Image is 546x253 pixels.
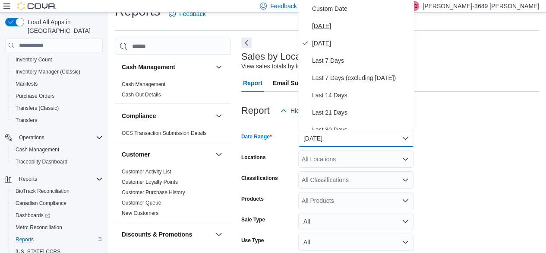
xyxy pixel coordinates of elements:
span: Inventory Count [16,56,52,63]
span: Last 7 Days [312,55,410,66]
span: Cash Management [12,144,103,155]
span: BioTrack Reconciliation [12,186,103,196]
span: Inventory Count [12,54,103,65]
span: Purchase Orders [12,91,103,101]
span: Metrc Reconciliation [12,222,103,233]
span: Canadian Compliance [12,198,103,208]
button: Operations [16,132,48,143]
span: Reports [12,234,103,245]
button: Open list of options [402,156,409,163]
button: Customer [122,150,212,159]
button: Compliance [214,111,224,121]
button: Hide Parameters [277,102,339,119]
div: View sales totals by location and day for a specified date range. [241,62,411,71]
a: Canadian Compliance [12,198,70,208]
a: Dashboards [12,210,54,221]
span: Customer Loyalty Points [122,179,178,186]
a: BioTrack Reconciliation [12,186,73,196]
span: Manifests [12,79,103,89]
span: Dashboards [16,212,50,219]
a: Cash Management [122,81,165,87]
span: Cash Out Details [122,91,161,98]
span: Transfers (Classic) [16,105,59,112]
a: Transfers [12,115,41,125]
a: Metrc Reconciliation [12,222,66,233]
a: Customer Activity List [122,169,171,175]
a: Customer Purchase History [122,189,185,195]
button: Reports [9,234,106,246]
button: Inventory Manager (Classic) [9,66,106,78]
span: Inventory Manager (Classic) [16,68,80,75]
button: Traceabilty Dashboard [9,156,106,168]
a: Reports [12,234,37,245]
button: Operations [2,131,106,144]
button: Reports [16,174,41,184]
span: Last 14 Days [312,90,410,100]
span: Reports [16,236,34,243]
span: Report [243,74,262,92]
span: Reports [19,176,37,183]
button: Transfers (Classic) [9,102,106,114]
span: Operations [19,134,44,141]
span: Canadian Compliance [16,200,66,207]
a: Traceabilty Dashboard [12,157,71,167]
span: BioTrack Reconciliation [16,188,69,195]
button: Discounts & Promotions [122,230,212,239]
span: Transfers [16,117,37,124]
button: [DATE] [298,130,414,147]
a: New Customers [122,210,158,216]
label: Classifications [241,175,278,182]
div: Michael-3649 Morefield [409,1,419,11]
a: Inventory Manager (Classic) [12,67,84,77]
span: Inventory Manager (Classic) [12,67,103,77]
button: All [298,213,414,230]
label: Sale Type [241,216,265,223]
button: Next [241,38,252,48]
button: Canadian Compliance [9,197,106,209]
button: Discounts & Promotions [214,229,224,240]
span: Feedback [179,10,205,18]
span: [DATE] [312,38,410,48]
span: Feedback [270,2,297,10]
span: Metrc Reconciliation [16,224,62,231]
a: Manifests [12,79,41,89]
a: OCS Transaction Submission Details [122,130,207,136]
a: Inventory Count [12,54,56,65]
span: Last 30 Days [312,125,410,135]
span: Email Subscription [273,74,328,92]
h3: Sales by Location per Day [241,51,352,62]
a: Cash Management [12,144,63,155]
label: Use Type [241,237,264,244]
img: Cova [17,2,56,10]
button: Open list of options [402,197,409,204]
button: Transfers [9,114,106,126]
div: Cash Management [115,79,231,103]
a: Cash Out Details [122,92,161,98]
span: [DATE] [312,21,410,31]
div: Customer [115,167,231,222]
label: Locations [241,154,266,161]
button: Metrc Reconciliation [9,221,106,234]
button: Purchase Orders [9,90,106,102]
span: Cash Management [122,81,165,88]
span: Last 7 Days (excluding [DATE]) [312,73,410,83]
span: Customer Queue [122,199,161,206]
h3: Discounts & Promotions [122,230,192,239]
span: Hide Parameters [290,106,336,115]
span: Cash Management [16,146,59,153]
span: Purchase Orders [16,93,55,99]
button: Customer [214,149,224,160]
button: Cash Management [9,144,106,156]
label: Products [241,195,264,202]
span: Transfers [12,115,103,125]
button: Cash Management [214,62,224,72]
a: Purchase Orders [12,91,58,101]
button: Open list of options [402,176,409,183]
a: Transfers (Classic) [12,103,62,113]
span: Traceabilty Dashboard [12,157,103,167]
span: Manifests [16,80,38,87]
div: Compliance [115,128,231,142]
span: Reports [16,174,103,184]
